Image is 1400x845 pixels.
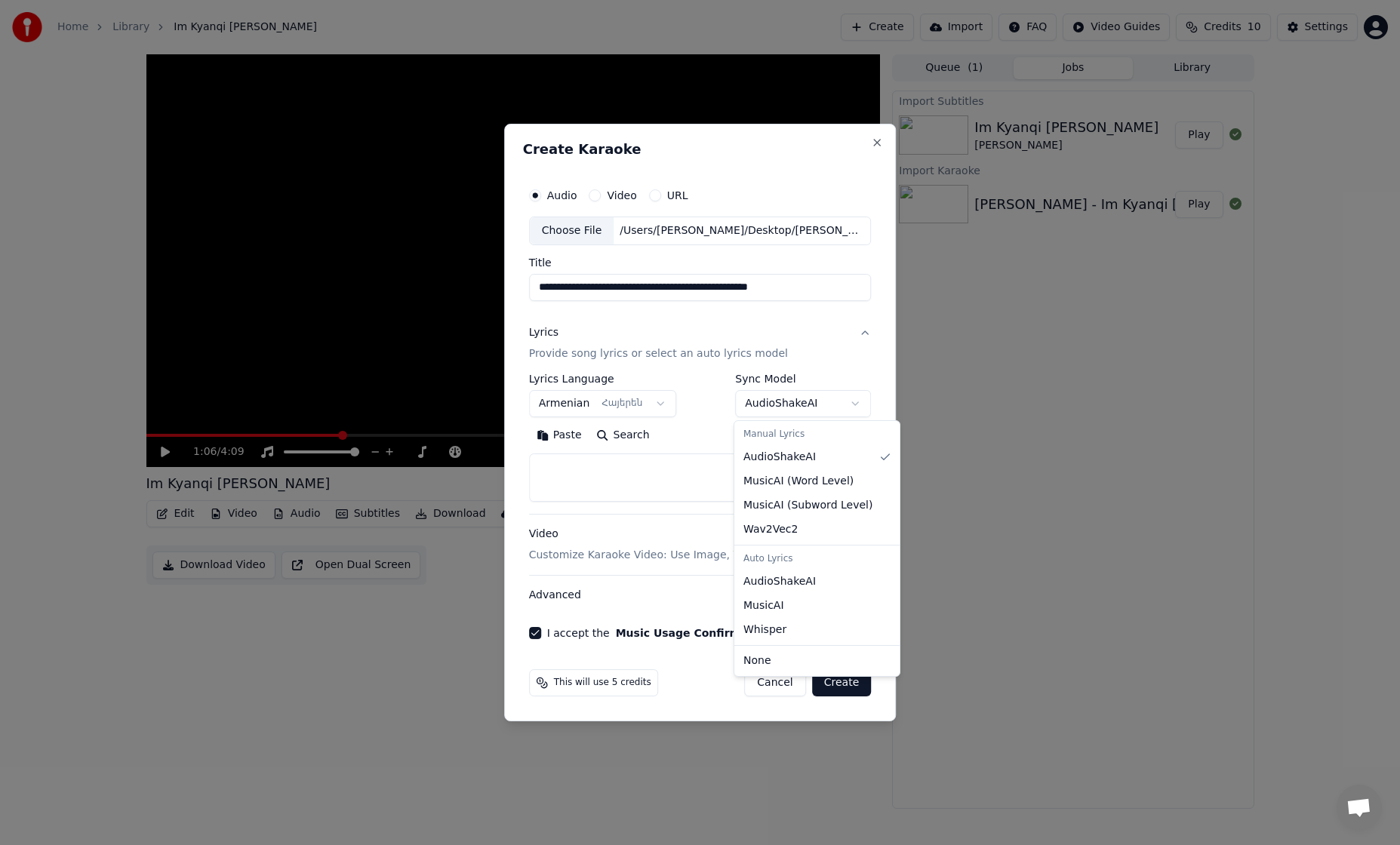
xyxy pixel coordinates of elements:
[743,498,872,513] span: MusicAI ( Subword Level )
[743,622,786,638] span: Whisper
[743,653,771,668] span: None
[737,548,897,570] div: Auto Lyrics
[743,598,784,613] span: MusicAI
[743,574,816,589] span: AudioShakeAI
[743,474,854,489] span: MusicAI ( Word Level )
[737,424,897,445] div: Manual Lyrics
[743,450,816,465] span: AudioShakeAI
[743,522,798,537] span: Wav2Vec2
